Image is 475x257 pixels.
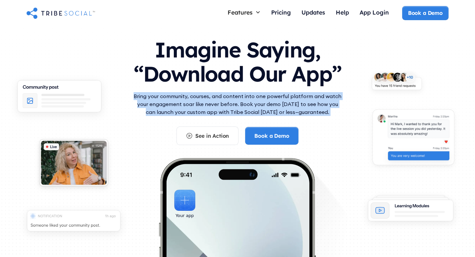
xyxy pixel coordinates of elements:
a: Updates [296,6,331,20]
div: App Login [360,9,389,16]
div: Features [228,9,253,16]
div: Your app [175,212,194,219]
a: See in Action [176,127,238,145]
img: An illustration of chat [366,105,461,173]
a: Book a Demo [245,127,298,145]
div: Features [222,6,266,18]
div: Pricing [271,9,291,16]
img: An illustration of New friends requests [366,68,427,97]
div: Help [336,9,349,16]
a: Pricing [266,6,296,20]
img: An illustration of Live video [33,135,114,194]
div: Updates [301,9,325,16]
img: An illustration of Learning Modules [361,191,460,230]
a: Help [331,6,354,20]
a: Book a Demo [402,6,449,20]
p: Bring your community, courses, and content into one powerful platform and watch your engagement s... [132,92,343,116]
img: An illustration of Community Feed [10,75,109,122]
div: See in Action [195,132,229,139]
a: App Login [354,6,394,20]
h1: Imagine Saying, “Download Our App” [132,31,343,90]
a: home [26,6,95,19]
img: An illustration of push notification [19,204,128,241]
